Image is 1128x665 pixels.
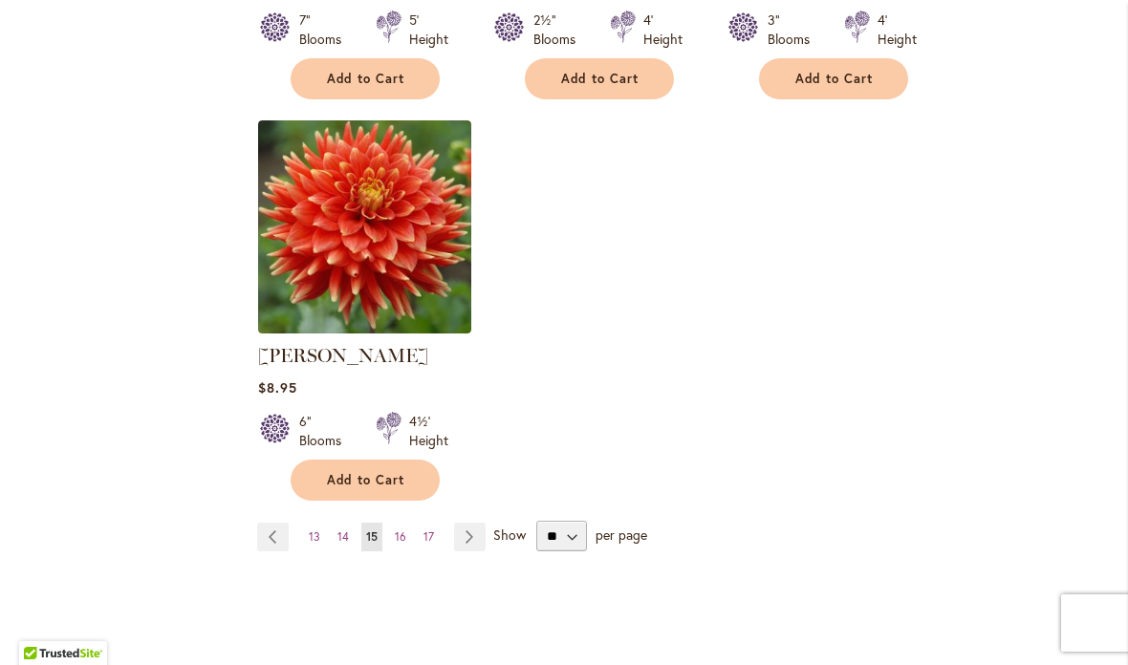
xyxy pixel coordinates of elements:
span: $8.95 [258,378,297,397]
a: 16 [390,523,411,551]
a: [PERSON_NAME] [258,344,428,367]
span: Add to Cart [795,71,874,87]
a: 17 [419,523,439,551]
div: 3" Blooms [768,11,821,49]
div: 4' Height [643,11,683,49]
span: 14 [337,529,349,544]
button: Add to Cart [759,58,908,99]
div: 7" Blooms [299,11,353,49]
button: Add to Cart [291,460,440,501]
span: 13 [309,529,320,544]
button: Add to Cart [291,58,440,99]
div: 6" Blooms [299,412,353,450]
iframe: Launch Accessibility Center [14,597,68,651]
div: 4' Height [878,11,917,49]
a: 13 [304,523,325,551]
button: Add to Cart [525,58,674,99]
span: per page [596,526,647,544]
span: Add to Cart [561,71,640,87]
a: 14 [333,523,354,551]
span: 15 [366,529,378,544]
img: STEVEN DAVID [258,120,471,333]
a: STEVEN DAVID [258,319,471,337]
span: Add to Cart [327,71,405,87]
div: 2½" Blooms [533,11,587,49]
div: 5' Height [409,11,448,49]
div: 4½' Height [409,412,448,450]
span: Add to Cart [327,472,405,488]
span: 16 [395,529,406,544]
span: Show [493,526,526,544]
span: 17 [423,529,434,544]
